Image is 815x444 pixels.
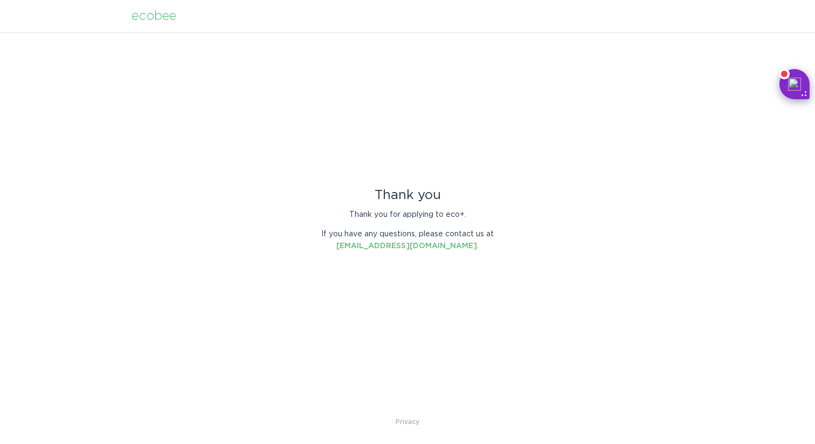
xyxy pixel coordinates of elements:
div: ecobee [132,10,176,22]
a: [EMAIL_ADDRESS][DOMAIN_NAME] [336,242,477,250]
p: If you have any questions, please contact us at . [313,228,502,252]
div: Thank you [313,189,502,201]
a: Privacy Policy & Terms of Use [396,416,419,428]
p: Thank you for applying to eco+. [313,209,502,221]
